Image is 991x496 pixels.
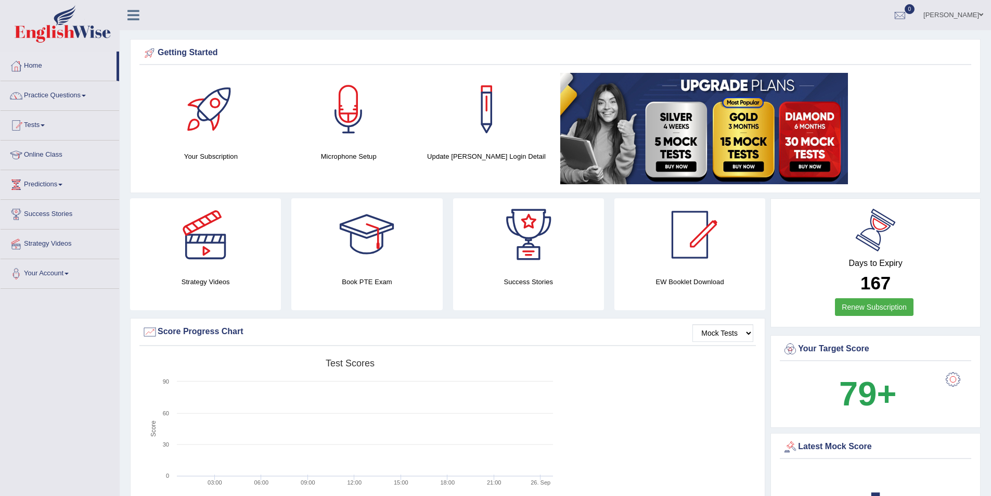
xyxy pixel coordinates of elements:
div: Score Progress Chart [142,324,753,340]
text: 18:00 [440,479,455,486]
a: Renew Subscription [835,298,913,316]
text: 90 [163,378,169,385]
h4: Days to Expiry [782,259,969,268]
b: 79+ [839,375,896,413]
tspan: Score [150,421,157,437]
text: 09:00 [301,479,315,486]
a: Predictions [1,170,119,196]
a: Strategy Videos [1,230,119,256]
div: Getting Started [142,45,969,61]
h4: EW Booklet Download [614,276,765,287]
a: Tests [1,111,119,137]
tspan: Test scores [326,358,375,368]
a: Practice Questions [1,81,119,107]
text: 06:00 [254,479,269,486]
h4: Book PTE Exam [291,276,442,287]
h4: Success Stories [453,276,604,287]
div: Your Target Score [782,341,969,357]
text: 12:00 [348,479,362,486]
h4: Strategy Videos [130,276,281,287]
a: Online Class [1,141,119,167]
b: 167 [860,273,891,293]
text: 21:00 [487,479,501,486]
h4: Update [PERSON_NAME] Login Detail [423,151,550,162]
h4: Microphone Setup [285,151,413,162]
img: small5.jpg [560,73,848,184]
span: 0 [905,4,915,14]
a: Your Account [1,259,119,285]
text: 30 [163,441,169,448]
text: 03:00 [208,479,222,486]
tspan: 26. Sep [531,479,550,486]
text: 15:00 [394,479,408,486]
div: Latest Mock Score [782,439,969,455]
text: 60 [163,410,169,416]
h4: Your Subscription [147,151,275,162]
a: Success Stories [1,200,119,226]
a: Home [1,52,117,78]
text: 0 [166,473,169,479]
